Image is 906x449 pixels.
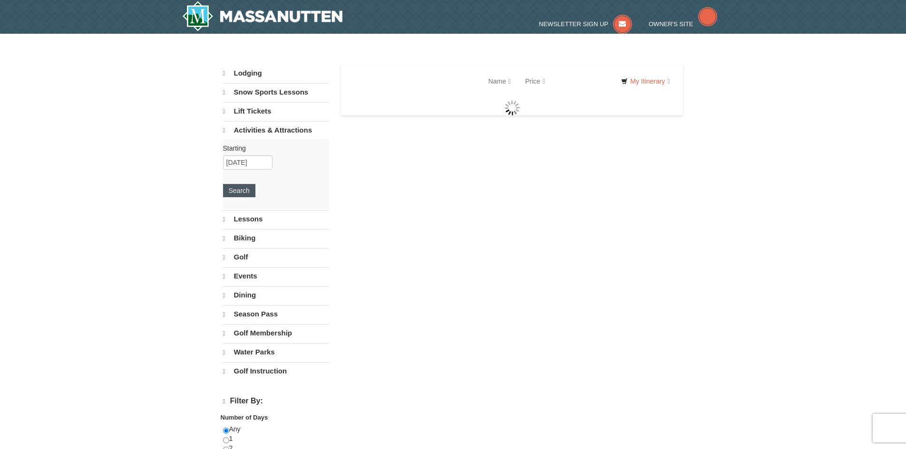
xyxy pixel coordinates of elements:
[223,267,329,285] a: Events
[223,248,329,266] a: Golf
[223,121,329,139] a: Activities & Attractions
[649,20,693,28] span: Owner's Site
[539,20,608,28] span: Newsletter Sign Up
[223,143,322,153] label: Starting
[223,102,329,120] a: Lift Tickets
[518,72,552,91] a: Price
[649,20,717,28] a: Owner's Site
[481,72,518,91] a: Name
[223,324,329,342] a: Golf Membership
[615,74,676,88] a: My Itinerary
[505,100,520,115] img: wait gif
[223,362,329,380] a: Golf Instruction
[182,1,343,31] a: Massanutten Resort
[182,1,343,31] img: Massanutten Resort Logo
[539,20,632,28] a: Newsletter Sign Up
[221,414,268,421] strong: Number of Days
[223,397,329,406] h4: Filter By:
[223,83,329,101] a: Snow Sports Lessons
[223,305,329,323] a: Season Pass
[223,184,255,197] button: Search
[223,286,329,304] a: Dining
[223,210,329,228] a: Lessons
[223,65,329,82] a: Lodging
[223,229,329,247] a: Biking
[223,343,329,361] a: Water Parks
